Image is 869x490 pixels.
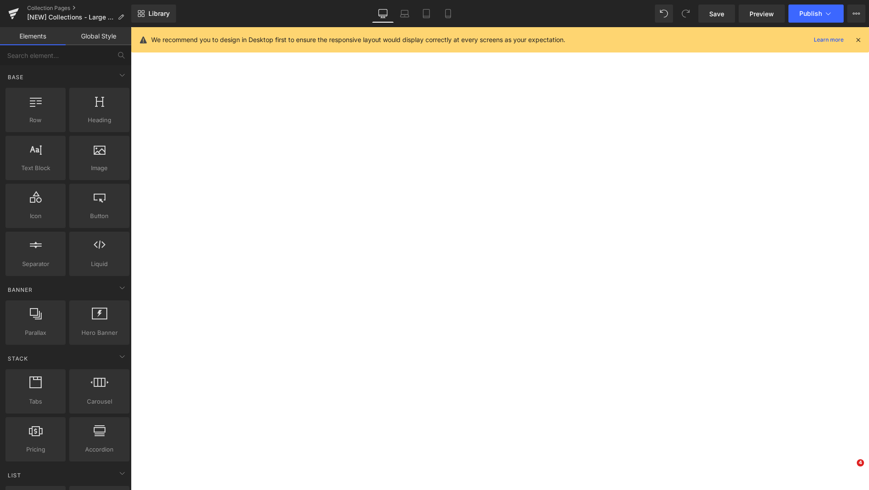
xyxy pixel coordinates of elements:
[857,459,864,466] span: 4
[66,27,131,45] a: Global Style
[8,445,63,454] span: Pricing
[72,163,127,173] span: Image
[8,115,63,125] span: Row
[72,115,127,125] span: Heading
[709,9,724,19] span: Save
[72,445,127,454] span: Accordion
[27,14,114,21] span: [NEW] Collections - Large Breed Dog Food
[7,354,29,363] span: Stack
[8,328,63,338] span: Parallax
[8,259,63,269] span: Separator
[8,397,63,406] span: Tabs
[415,5,437,23] a: Tablet
[7,73,24,81] span: Base
[810,34,847,45] a: Learn more
[151,35,565,45] p: We recommend you to design in Desktop first to ensure the responsive layout would display correct...
[847,5,865,23] button: More
[72,328,127,338] span: Hero Banner
[8,211,63,221] span: Icon
[7,471,22,480] span: List
[437,5,459,23] a: Mobile
[372,5,394,23] a: Desktop
[27,5,131,12] a: Collection Pages
[799,10,822,17] span: Publish
[8,163,63,173] span: Text Block
[7,285,33,294] span: Banner
[394,5,415,23] a: Laptop
[72,259,127,269] span: Liquid
[148,10,170,18] span: Library
[750,9,774,19] span: Preview
[739,5,785,23] a: Preview
[838,459,860,481] iframe: Intercom live chat
[131,5,176,23] a: New Library
[788,5,844,23] button: Publish
[655,5,673,23] button: Undo
[677,5,695,23] button: Redo
[72,397,127,406] span: Carousel
[72,211,127,221] span: Button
